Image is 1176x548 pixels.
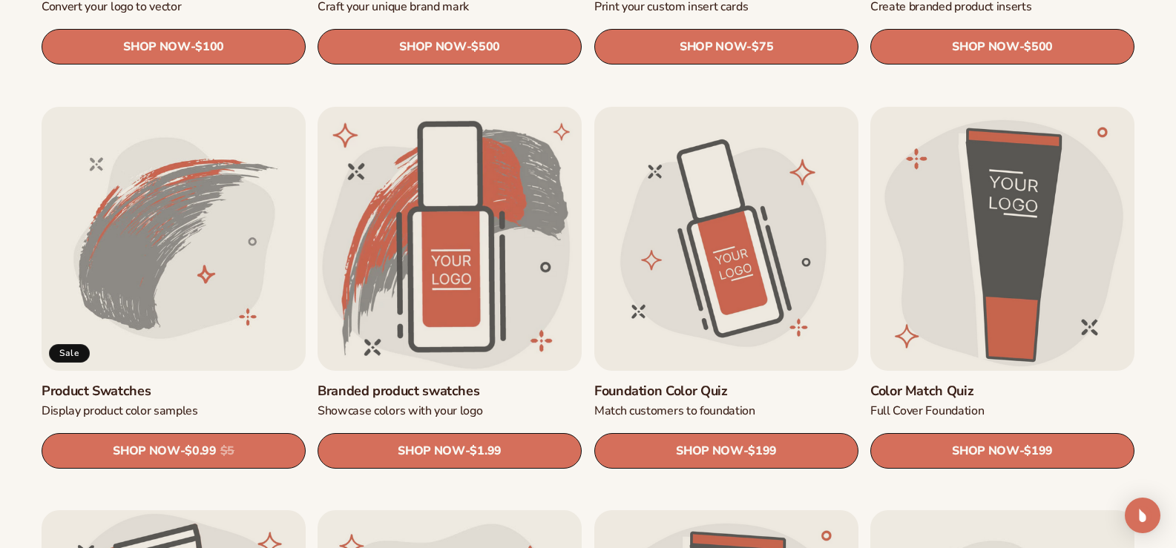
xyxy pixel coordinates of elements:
[870,30,1134,65] a: SHOP NOW- $500
[113,444,180,458] span: SHOP NOW
[952,40,1019,54] span: SHOP NOW
[220,444,234,458] s: $5
[195,41,224,55] span: $100
[42,383,306,400] a: Product Swatches
[594,433,858,469] a: SHOP NOW- $199
[870,383,1134,400] a: Color Match Quiz
[398,444,465,458] span: SHOP NOW
[1024,41,1053,55] span: $500
[42,433,306,469] a: SHOP NOW- $0.99 $5
[952,444,1019,458] span: SHOP NOW
[399,40,466,54] span: SHOP NOW
[680,40,746,54] span: SHOP NOW
[472,41,501,55] span: $500
[1125,498,1160,533] div: Open Intercom Messenger
[1024,444,1053,458] span: $199
[676,444,743,458] span: SHOP NOW
[748,444,777,458] span: $199
[318,433,582,469] a: SHOP NOW- $1.99
[752,41,773,55] span: $75
[594,383,858,400] a: Foundation Color Quiz
[594,30,858,65] a: SHOP NOW- $75
[318,30,582,65] a: SHOP NOW- $500
[42,30,306,65] a: SHOP NOW- $100
[318,383,582,400] a: Branded product swatches
[185,444,216,458] span: $0.99
[870,433,1134,469] a: SHOP NOW- $199
[123,40,190,54] span: SHOP NOW
[470,444,502,458] span: $1.99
